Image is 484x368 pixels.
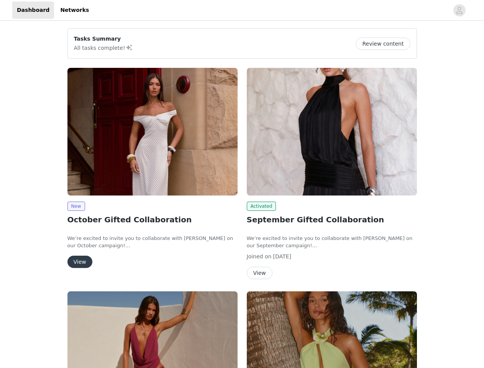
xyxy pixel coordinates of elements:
a: Networks [56,2,94,19]
a: View [67,259,92,265]
img: Peppermayo AUS [67,68,238,195]
p: All tasks complete! [74,43,133,52]
button: Review content [356,38,410,50]
h2: October Gifted Collaboration [67,214,238,225]
div: avatar [456,4,463,16]
span: New [67,202,85,211]
span: Joined on [247,253,272,260]
p: We’re excited to invite you to collaborate with [PERSON_NAME] on our September campaign! [247,235,417,250]
button: View [247,267,272,279]
p: We’re excited to invite you to collaborate with [PERSON_NAME] on our October campaign! [67,235,238,250]
h2: September Gifted Collaboration [247,214,417,225]
img: Peppermayo AUS [247,68,417,195]
span: Activated [247,202,276,211]
a: View [247,270,272,276]
span: [DATE] [273,253,291,260]
a: Dashboard [12,2,54,19]
button: View [67,256,92,268]
p: Tasks Summary [74,35,133,43]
